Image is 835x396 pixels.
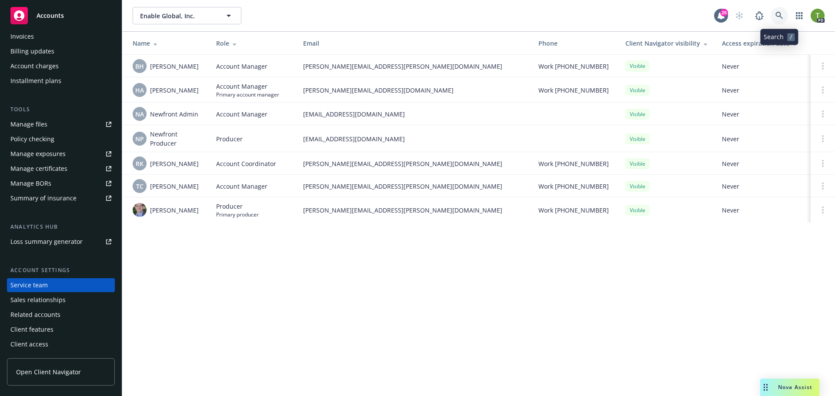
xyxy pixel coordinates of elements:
[303,182,524,191] span: [PERSON_NAME][EMAIL_ADDRESS][PERSON_NAME][DOMAIN_NAME]
[150,206,199,215] span: [PERSON_NAME]
[722,206,804,215] span: Never
[7,147,115,161] a: Manage exposures
[7,293,115,307] a: Sales relationships
[303,86,524,95] span: [PERSON_NAME][EMAIL_ADDRESS][DOMAIN_NAME]
[811,9,825,23] img: photo
[7,59,115,73] a: Account charges
[625,158,650,169] div: Visible
[538,159,609,168] span: Work [PHONE_NUMBER]
[7,323,115,336] a: Client features
[7,278,115,292] a: Service team
[7,223,115,231] div: Analytics hub
[625,85,650,96] div: Visible
[150,130,202,148] span: Newfront Producer
[135,110,144,119] span: NA
[10,191,77,205] div: Summary of insurance
[538,62,609,71] span: Work [PHONE_NUMBER]
[37,12,64,19] span: Accounts
[216,159,276,168] span: Account Coordinator
[722,86,804,95] span: Never
[791,7,808,24] a: Switch app
[135,134,144,143] span: NP
[625,39,708,48] div: Client Navigator visibility
[7,30,115,43] a: Invoices
[7,191,115,205] a: Summary of insurance
[135,62,144,71] span: BH
[7,266,115,275] div: Account settings
[10,308,60,322] div: Related accounts
[303,110,524,119] span: [EMAIL_ADDRESS][DOMAIN_NAME]
[10,44,54,58] div: Billing updates
[538,39,611,48] div: Phone
[760,379,819,396] button: Nova Assist
[216,110,267,119] span: Account Manager
[10,323,53,336] div: Client features
[10,337,48,351] div: Client access
[10,74,61,88] div: Installment plans
[720,9,728,17] div: 26
[150,110,198,119] span: Newfront Admin
[10,235,83,249] div: Loss summary generator
[7,3,115,28] a: Accounts
[722,62,804,71] span: Never
[303,39,524,48] div: Email
[10,30,34,43] div: Invoices
[625,109,650,120] div: Visible
[10,132,54,146] div: Policy checking
[625,181,650,192] div: Visible
[216,82,279,91] span: Account Manager
[722,182,804,191] span: Never
[216,202,259,211] span: Producer
[16,367,81,376] span: Open Client Navigator
[538,86,609,95] span: Work [PHONE_NUMBER]
[7,337,115,351] a: Client access
[135,86,144,95] span: HA
[216,211,259,218] span: Primary producer
[625,133,650,144] div: Visible
[10,147,66,161] div: Manage exposures
[7,105,115,114] div: Tools
[722,159,804,168] span: Never
[7,176,115,190] a: Manage BORs
[133,7,241,24] button: Enable Global, Inc.
[303,62,524,71] span: [PERSON_NAME][EMAIL_ADDRESS][PERSON_NAME][DOMAIN_NAME]
[625,60,650,71] div: Visible
[7,74,115,88] a: Installment plans
[7,308,115,322] a: Related accounts
[216,91,279,98] span: Primary account manager
[7,44,115,58] a: Billing updates
[7,117,115,131] a: Manage files
[216,134,243,143] span: Producer
[303,206,524,215] span: [PERSON_NAME][EMAIL_ADDRESS][PERSON_NAME][DOMAIN_NAME]
[7,132,115,146] a: Policy checking
[760,379,771,396] div: Drag to move
[722,134,804,143] span: Never
[538,182,609,191] span: Work [PHONE_NUMBER]
[216,62,267,71] span: Account Manager
[771,7,788,24] a: Search
[625,205,650,216] div: Visible
[136,159,144,168] span: RK
[150,182,199,191] span: [PERSON_NAME]
[150,86,199,95] span: [PERSON_NAME]
[303,159,524,168] span: [PERSON_NAME][EMAIL_ADDRESS][PERSON_NAME][DOMAIN_NAME]
[303,134,524,143] span: [EMAIL_ADDRESS][DOMAIN_NAME]
[10,117,47,131] div: Manage files
[10,176,51,190] div: Manage BORs
[10,162,67,176] div: Manage certificates
[731,7,748,24] a: Start snowing
[150,159,199,168] span: [PERSON_NAME]
[722,39,804,48] div: Access expiration date
[150,62,199,71] span: [PERSON_NAME]
[7,162,115,176] a: Manage certificates
[10,293,66,307] div: Sales relationships
[136,182,144,191] span: TC
[7,235,115,249] a: Loss summary generator
[751,7,768,24] a: Report a Bug
[778,383,812,391] span: Nova Assist
[216,39,289,48] div: Role
[722,110,804,119] span: Never
[216,182,267,191] span: Account Manager
[10,59,59,73] div: Account charges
